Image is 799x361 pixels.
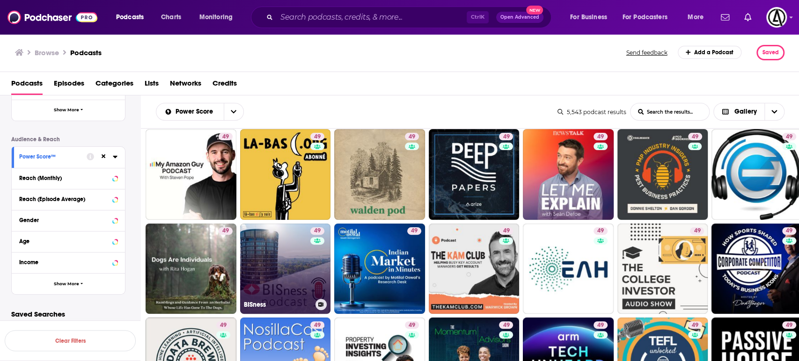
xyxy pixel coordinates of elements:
div: Search podcasts, credits, & more... [260,7,560,28]
a: 49 [407,227,421,235]
span: Monitoring [199,11,233,24]
button: open menu [156,108,224,115]
a: Episodes [54,76,84,95]
button: Choose View [713,103,785,121]
a: 49 [334,129,425,220]
p: Saved Searches [11,310,125,318]
span: 49 [411,226,418,236]
button: open menu [616,10,681,25]
span: Podcasts [116,11,144,24]
div: Reach (Episode Average) [19,196,110,202]
a: 49 [499,133,513,140]
a: 49 [146,224,236,314]
button: open menu [193,10,245,25]
button: Show More [12,273,125,294]
a: 49 [523,224,614,314]
a: 49 [782,133,796,140]
button: open menu [681,10,715,25]
span: Show More [54,282,79,287]
h3: Browse [35,48,59,57]
button: Gender [19,214,117,226]
button: Power Score™ [19,151,87,162]
span: 49 [694,226,700,236]
div: Reach (Monthly) [19,175,110,181]
p: Audience & Reach [11,136,125,143]
span: Power Score [176,108,216,115]
a: 49 [310,133,324,140]
a: 49 [146,129,236,220]
button: open menu [564,10,619,25]
a: 49BISness [240,224,331,314]
span: Gallery [734,108,757,115]
span: 49 [222,226,229,236]
a: 49 [219,227,233,235]
a: Credits [213,76,237,95]
a: 49 [216,321,230,329]
span: 49 [409,132,415,142]
span: 49 [503,226,509,236]
span: Open Advanced [500,15,539,20]
button: Reach (Monthly) [19,172,117,184]
span: For Podcasters [623,11,667,24]
button: Age [19,235,117,247]
a: 49 [617,129,708,220]
span: 49 [503,321,509,330]
a: 49 [240,129,331,220]
div: Gender [19,217,110,224]
a: 49 [688,133,702,140]
button: Open AdvancedNew [496,12,543,23]
img: Podchaser - Follow, Share and Rate Podcasts [7,8,97,26]
a: 49 [594,321,608,329]
a: 49 [405,133,419,140]
a: 49 [219,133,233,140]
span: 49 [314,226,321,236]
div: Income [19,259,110,266]
a: 49 [499,227,513,235]
img: User Profile [766,7,787,28]
a: Add a Podcast [678,46,742,59]
a: 49 [690,227,704,235]
span: 49 [786,321,792,330]
span: Podcasts [11,76,43,95]
a: 49 [594,227,608,235]
button: open menu [224,103,243,120]
span: Saved [762,49,779,56]
div: Age [19,238,110,245]
span: 49 [786,226,792,236]
a: Podcasts [70,48,102,57]
span: 49 [597,321,604,330]
a: 49 [334,224,425,314]
span: 49 [597,226,604,236]
span: 49 [692,321,698,330]
a: Categories [95,76,133,95]
a: 49 [523,129,614,220]
a: 49 [429,129,520,220]
span: 49 [409,321,415,330]
button: Saved [756,45,784,60]
a: 49 [499,321,513,329]
a: Networks [170,76,201,95]
div: Power Score™ [19,153,81,160]
a: 49 [782,321,796,329]
button: Income [19,256,117,268]
h3: BISness [244,301,312,309]
a: Charts [155,10,187,25]
a: 49 [405,321,419,329]
span: 49 [786,132,792,142]
span: Charts [161,11,181,24]
span: For Business [570,11,607,24]
input: Search podcasts, credits, & more... [277,10,467,25]
button: open menu [110,10,156,25]
a: 49 [782,227,796,235]
span: Ctrl K [467,11,489,23]
span: 49 [220,321,227,330]
a: Show notifications dropdown [717,9,733,25]
span: 49 [503,132,509,142]
button: Show More [12,100,125,121]
span: 49 [314,132,321,142]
